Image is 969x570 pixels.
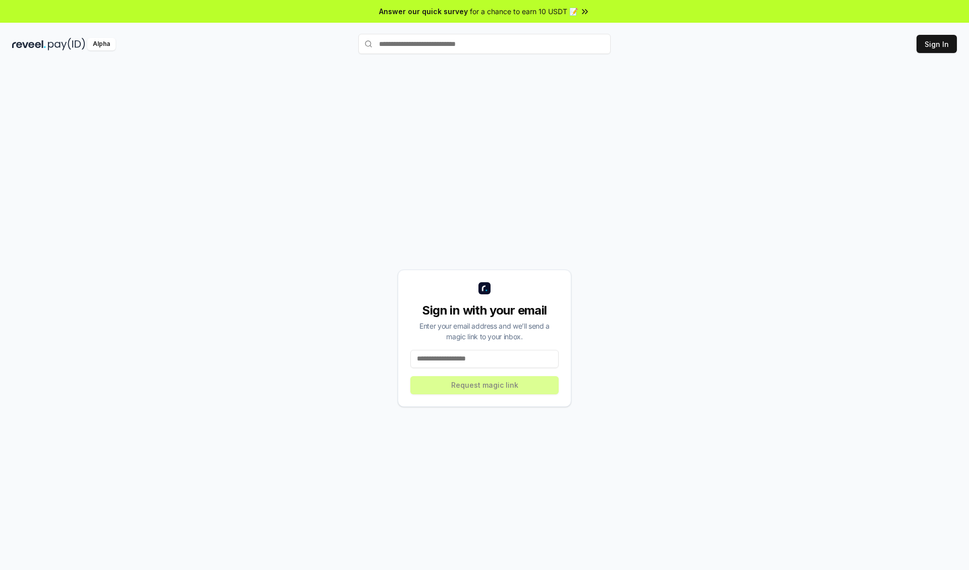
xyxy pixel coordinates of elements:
img: logo_small [478,282,491,294]
button: Sign In [917,35,957,53]
div: Enter your email address and we’ll send a magic link to your inbox. [410,321,559,342]
span: for a chance to earn 10 USDT 📝 [470,6,578,17]
div: Sign in with your email [410,302,559,319]
div: Alpha [87,38,116,50]
img: pay_id [48,38,85,50]
img: reveel_dark [12,38,46,50]
span: Answer our quick survey [379,6,468,17]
